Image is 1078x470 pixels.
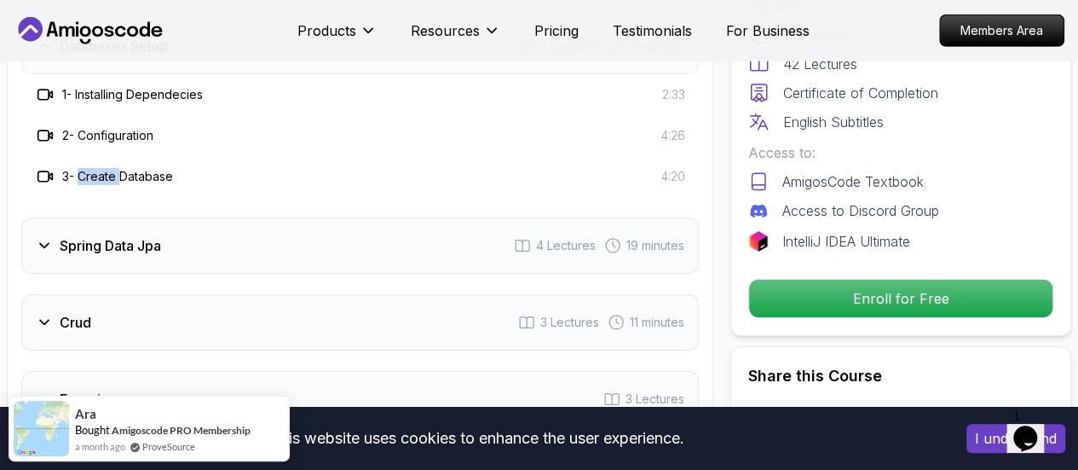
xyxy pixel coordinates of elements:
[60,312,91,333] h3: Crud
[749,280,1052,317] p: Enroll for Free
[75,407,96,421] span: Ara
[112,424,251,437] a: Amigoscode PRO Membership
[626,237,684,254] span: 19 minutes
[411,20,500,55] button: Resources
[536,237,596,254] span: 4 Lectures
[782,200,939,221] p: Access to Discord Group
[60,235,161,256] h3: Spring Data Jpa
[297,20,377,55] button: Products
[661,168,685,185] span: 4:20
[630,314,684,331] span: 11 minutes
[613,20,692,41] a: Testimonials
[60,389,123,409] h3: Exercises
[726,20,810,41] a: For Business
[783,83,938,103] p: Certificate of Completion
[411,20,480,41] p: Resources
[21,371,699,427] button: Exercises3 Lectures
[661,127,685,144] span: 4:26
[662,86,685,103] span: 2:33
[966,424,1065,453] button: Accept cookies
[62,86,203,103] h3: 1 - Installing Dependecies
[21,294,699,351] button: Crud3 Lectures 11 minutes
[748,231,769,252] img: jetbrains logo
[748,364,1053,388] h2: Share this Course
[75,439,125,454] span: a month ago
[783,54,857,74] p: 42 Lectures
[748,142,1053,163] p: Access to:
[75,423,110,437] span: Bought
[13,420,941,457] div: This website uses cookies to enhance the user experience.
[21,218,699,274] button: Spring Data Jpa4 Lectures 19 minutes
[534,20,579,41] a: Pricing
[142,439,195,454] a: ProveSource
[940,15,1064,46] p: Members Area
[540,314,599,331] span: 3 Lectures
[62,127,153,144] h3: 2 - Configuration
[782,171,924,192] p: AmigosCode Textbook
[783,112,884,132] p: English Subtitles
[625,391,684,408] span: 3 Lectures
[939,15,1064,47] a: Members Area
[748,279,1053,318] button: Enroll for Free
[14,401,69,456] img: provesource social proof notification image
[62,168,173,185] h3: 3 - Create Database
[1006,402,1061,453] iframe: chat widget
[297,20,356,41] p: Products
[782,231,910,252] p: IntelliJ IDEA Ultimate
